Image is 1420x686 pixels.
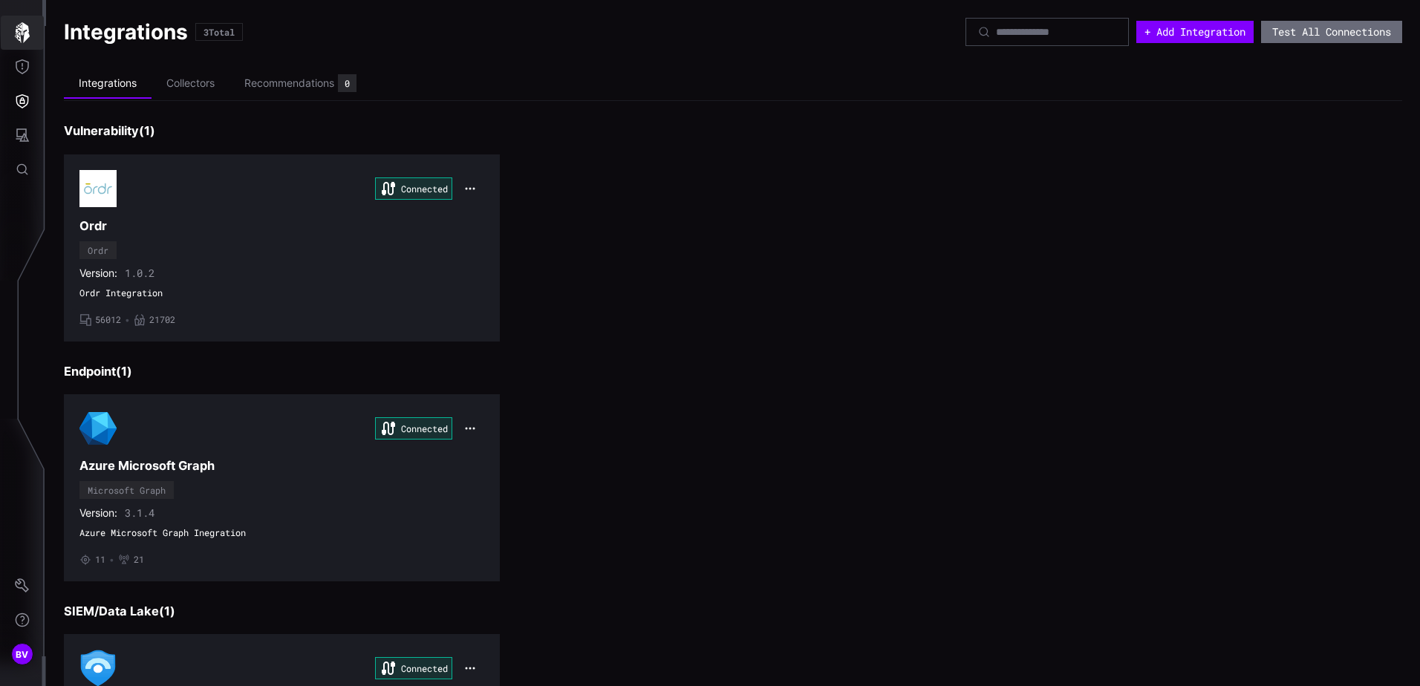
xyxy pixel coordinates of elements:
[95,314,121,326] span: 56012
[125,267,154,280] span: 1.0.2
[203,27,235,36] div: 3 Total
[125,506,154,520] span: 3.1.4
[16,647,29,662] span: BV
[79,458,484,474] h3: Azure Microsoft Graph
[149,314,175,326] span: 21702
[95,554,105,566] span: 11
[88,486,166,494] div: Microsoft Graph
[64,604,1402,619] h3: SIEM/Data Lake ( 1 )
[79,170,117,207] img: Ordr
[244,76,334,90] div: Recommendations
[64,69,152,99] li: Integrations
[134,554,144,566] span: 21
[1136,21,1254,43] button: + Add Integration
[1261,21,1402,43] button: Test All Connections
[64,123,1402,139] h3: Vulnerability ( 1 )
[79,506,117,520] span: Version:
[125,314,130,326] span: •
[64,364,1402,379] h3: Endpoint ( 1 )
[79,218,484,234] h3: Ordr
[79,410,117,447] img: Microsoft Graph
[375,177,452,200] div: Connected
[375,417,452,440] div: Connected
[1,637,44,671] button: BV
[79,527,484,539] span: Azure Microsoft Graph Inegration
[64,19,188,45] h1: Integrations
[109,554,114,566] span: •
[79,287,484,299] span: Ordr Integration
[152,69,229,98] li: Collectors
[79,267,117,280] span: Version:
[345,79,350,88] div: 0
[88,246,108,255] div: Ordr
[375,657,452,679] div: Connected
